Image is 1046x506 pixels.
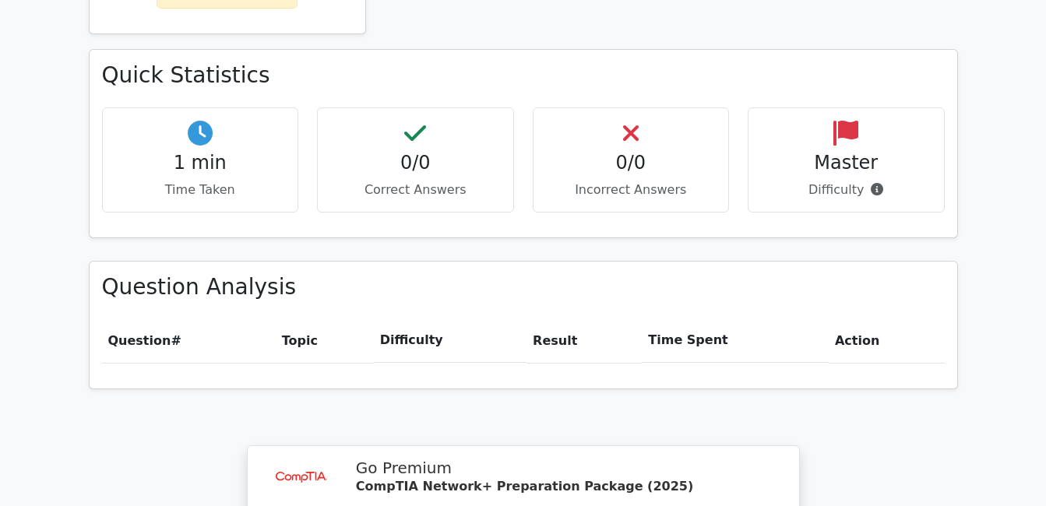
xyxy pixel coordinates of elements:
h4: Master [761,152,932,174]
th: Topic [276,318,374,363]
th: Action [829,318,945,363]
p: Correct Answers [330,181,501,199]
h4: 0/0 [330,152,501,174]
th: Difficulty [374,318,527,363]
h4: 1 min [115,152,286,174]
p: Incorrect Answers [546,181,717,199]
th: Result [527,318,642,363]
h3: Quick Statistics [102,62,945,89]
h4: 0/0 [546,152,717,174]
th: Time Spent [642,318,829,363]
p: Time Taken [115,181,286,199]
th: # [102,318,276,363]
p: Difficulty [761,181,932,199]
h3: Question Analysis [102,274,945,300]
span: Question [108,333,171,348]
